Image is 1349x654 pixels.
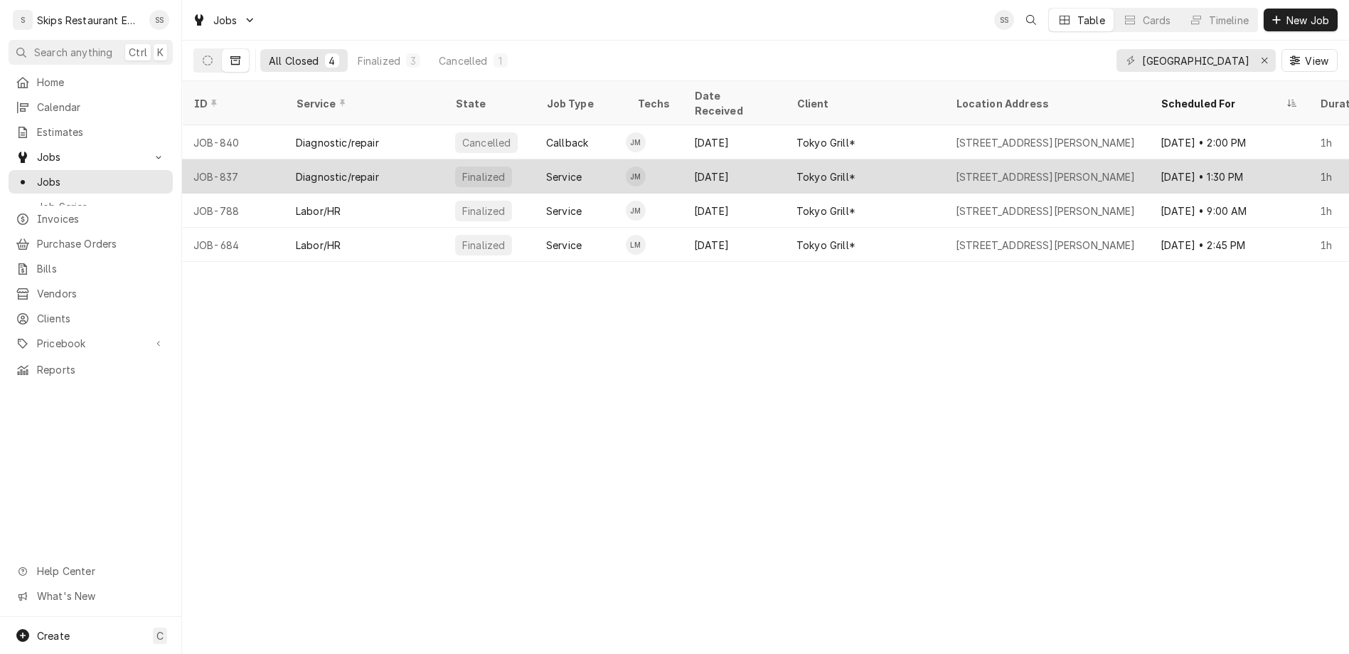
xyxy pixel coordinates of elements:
[37,13,142,28] div: Skips Restaurant Equipment
[9,145,173,169] a: Go to Jobs
[439,53,487,68] div: Cancelled
[637,96,671,111] div: Techs
[694,88,771,118] div: Date Received
[683,159,785,194] div: [DATE]
[182,159,284,194] div: JOB-837
[626,235,646,255] div: Longino Monroe's Avatar
[182,194,284,228] div: JOB-788
[37,286,166,301] span: Vendors
[182,228,284,262] div: JOB-684
[37,311,166,326] span: Clients
[9,170,173,194] a: Jobs
[1142,49,1249,72] input: Keyword search
[37,211,166,226] span: Invoices
[37,564,164,579] span: Help Center
[149,10,169,30] div: Shan Skipper's Avatar
[994,10,1014,30] div: Shan Skipper's Avatar
[37,75,166,90] span: Home
[1284,13,1332,28] span: New Job
[193,96,270,111] div: ID
[37,236,166,251] span: Purchase Orders
[796,238,855,253] div: Tokyo Grill*
[9,584,173,608] a: Go to What's New
[626,132,646,152] div: Jason Marroquin's Avatar
[1209,13,1249,28] div: Timeline
[37,199,166,214] span: Job Series
[34,45,112,60] span: Search anything
[1143,13,1171,28] div: Cards
[796,96,930,111] div: Client
[37,100,166,115] span: Calendar
[626,167,646,186] div: Jason Marroquin's Avatar
[129,45,147,60] span: Ctrl
[1264,9,1338,31] button: New Job
[1149,125,1308,159] div: [DATE] • 2:00 PM
[956,238,1136,253] div: [STREET_ADDRESS][PERSON_NAME]
[1149,194,1308,228] div: [DATE] • 9:00 AM
[296,238,341,253] div: Labor/HR
[186,9,262,32] a: Go to Jobs
[409,53,417,68] div: 3
[626,167,646,186] div: JM
[1020,9,1043,31] button: Open search
[546,204,582,218] div: Service
[1149,159,1308,194] div: [DATE] • 1:30 PM
[683,125,785,159] div: [DATE]
[546,169,582,184] div: Service
[956,96,1135,111] div: Location Address
[626,132,646,152] div: JM
[9,120,173,144] a: Estimates
[269,53,319,68] div: All Closed
[546,96,614,111] div: Job Type
[9,195,173,218] a: Job Series
[37,125,166,139] span: Estimates
[37,174,166,189] span: Jobs
[296,96,430,111] div: Service
[1302,53,1331,68] span: View
[796,169,855,184] div: Tokyo Grill*
[626,235,646,255] div: LM
[455,96,523,111] div: State
[296,204,341,218] div: Labor/HR
[461,204,506,218] div: Finalized
[358,53,400,68] div: Finalized
[296,135,379,150] div: Diagnostic/repair
[683,194,785,228] div: [DATE]
[956,204,1136,218] div: [STREET_ADDRESS][PERSON_NAME]
[461,238,506,253] div: Finalized
[328,53,336,68] div: 4
[9,332,173,355] a: Go to Pricebook
[37,149,144,164] span: Jobs
[157,45,164,60] span: K
[1161,96,1283,111] div: Scheduled For
[9,232,173,255] a: Purchase Orders
[13,10,33,30] div: S
[546,238,582,253] div: Service
[37,336,144,351] span: Pricebook
[182,125,284,159] div: JOB-840
[149,10,169,30] div: SS
[1281,49,1338,72] button: View
[796,135,855,150] div: Tokyo Grill*
[546,135,588,150] div: Callback
[9,559,173,583] a: Go to Help Center
[9,282,173,305] a: Vendors
[1149,228,1308,262] div: [DATE] • 2:45 PM
[9,207,173,231] a: Invoices
[496,53,505,68] div: 1
[156,628,164,643] span: C
[683,228,785,262] div: [DATE]
[9,358,173,381] a: Reports
[461,135,512,150] div: Cancelled
[956,135,1136,150] div: [STREET_ADDRESS][PERSON_NAME]
[9,257,173,280] a: Bills
[956,169,1136,184] div: [STREET_ADDRESS][PERSON_NAME]
[37,630,70,642] span: Create
[461,169,506,184] div: Finalized
[1077,13,1105,28] div: Table
[213,13,238,28] span: Jobs
[796,204,855,218] div: Tokyo Grill*
[626,201,646,221] div: Jason Marroquin's Avatar
[37,261,166,276] span: Bills
[296,169,379,184] div: Diagnostic/repair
